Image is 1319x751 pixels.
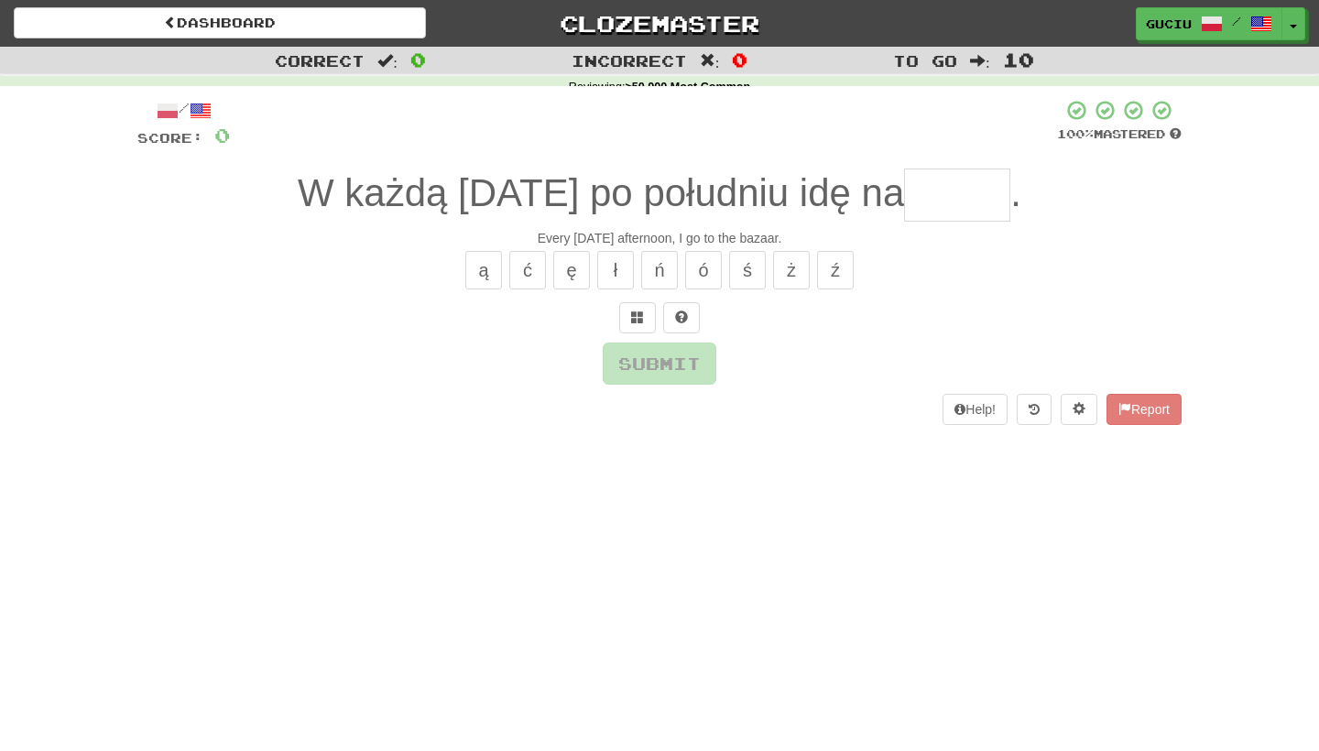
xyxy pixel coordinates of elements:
div: Mastered [1057,126,1182,143]
span: 10 [1003,49,1034,71]
button: Submit [603,343,716,385]
span: Guciu [1146,16,1192,32]
span: : [970,53,990,69]
div: / [137,99,230,122]
button: ę [553,251,590,289]
a: Clozemaster [453,7,866,39]
span: 0 [214,124,230,147]
button: ż [773,251,810,289]
button: ś [729,251,766,289]
strong: >50,000 Most Common [625,81,750,93]
span: To go [893,51,957,70]
button: ą [465,251,502,289]
button: Report [1106,394,1182,425]
span: Incorrect [572,51,687,70]
span: : [700,53,720,69]
a: Guciu / [1136,7,1282,40]
span: 0 [410,49,426,71]
button: ć [509,251,546,289]
span: . [1010,171,1021,214]
span: 0 [732,49,747,71]
span: / [1232,15,1241,27]
span: W każdą [DATE] po południu idę na [298,171,904,214]
button: Round history (alt+y) [1017,394,1052,425]
span: 100 % [1057,126,1094,141]
button: ź [817,251,854,289]
a: Dashboard [14,7,426,38]
span: : [377,53,398,69]
button: ń [641,251,678,289]
span: Correct [275,51,365,70]
button: Help! [943,394,1008,425]
button: ł [597,251,634,289]
button: Switch sentence to multiple choice alt+p [619,302,656,333]
button: Single letter hint - you only get 1 per sentence and score half the points! alt+h [663,302,700,333]
div: Every [DATE] afternoon, I go to the bazaar. [137,229,1182,247]
span: Score: [137,130,203,146]
button: ó [685,251,722,289]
